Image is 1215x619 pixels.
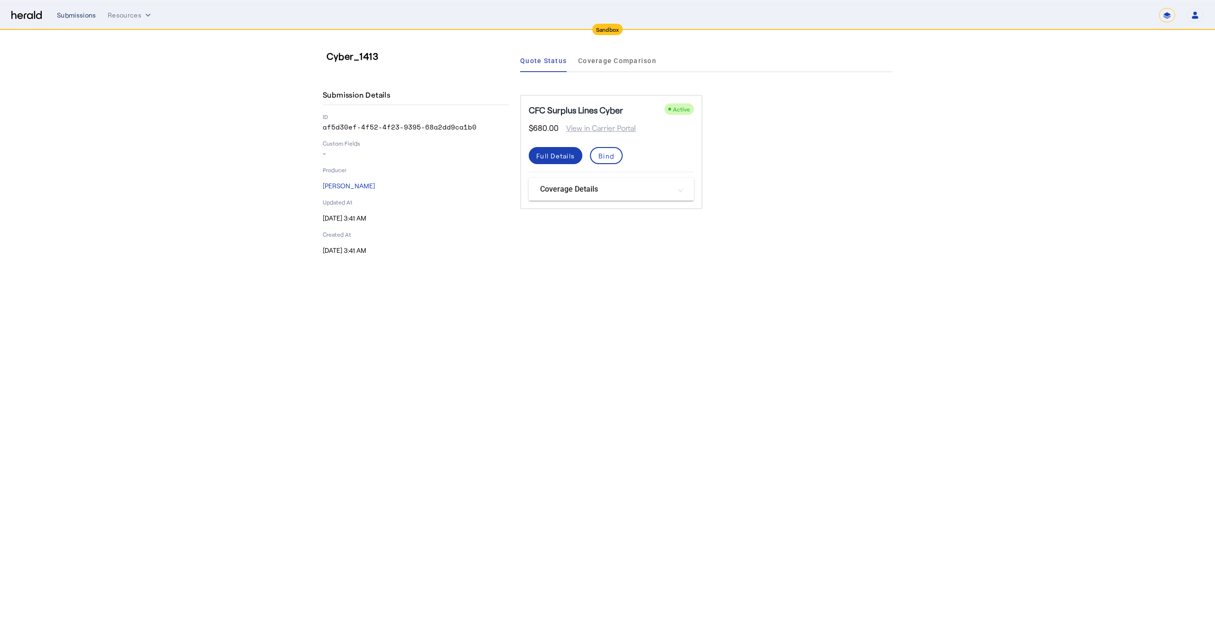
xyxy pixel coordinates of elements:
h4: Submission Details [323,89,394,101]
p: Created At [323,231,509,238]
a: Coverage Comparison [578,49,656,72]
p: ID [323,113,509,120]
span: $680.00 [529,122,559,134]
p: Custom Fields [323,139,509,147]
p: Updated At [323,198,509,206]
a: Quote Status [520,49,567,72]
p: [DATE] 3:41 AM [323,213,509,223]
div: Sandbox [592,24,623,35]
h5: CFC Surplus Lines Cyber [529,103,623,117]
span: View in Carrier Portal [559,122,636,134]
mat-panel-title: Coverage Details [540,184,671,195]
div: Full Details [536,151,575,161]
button: Bind [590,147,623,164]
p: af5d30ef-4f52-4f23-9395-68a2dd9ca1b0 [323,122,509,132]
button: Resources dropdown menu [108,10,153,20]
mat-expansion-panel-header: Coverage Details [529,178,694,201]
img: Herald Logo [11,11,42,20]
h3: Cyber_1413 [327,49,513,63]
div: Bind [598,151,614,161]
span: Active [673,106,690,112]
p: Producer [323,166,509,174]
span: Coverage Comparison [578,57,656,64]
span: Quote Status [520,57,567,64]
p: [DATE] 3:41 AM [323,246,509,255]
div: Submissions [57,10,96,20]
p: - [323,149,509,158]
p: [PERSON_NAME] [323,181,509,191]
button: Full Details [529,147,582,164]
